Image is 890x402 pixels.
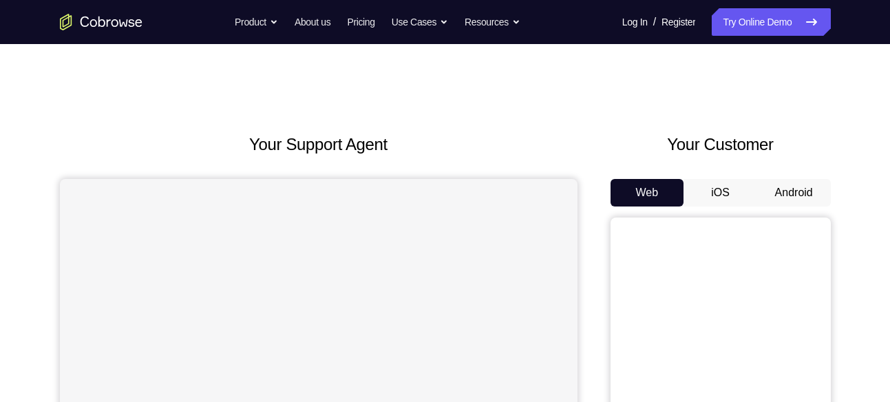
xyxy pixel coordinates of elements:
[611,132,831,157] h2: Your Customer
[661,8,695,36] a: Register
[712,8,830,36] a: Try Online Demo
[757,179,831,207] button: Android
[295,8,330,36] a: About us
[60,132,578,157] h2: Your Support Agent
[465,8,520,36] button: Resources
[622,8,648,36] a: Log In
[60,14,142,30] a: Go to the home page
[347,8,374,36] a: Pricing
[684,179,757,207] button: iOS
[611,179,684,207] button: Web
[653,14,656,30] span: /
[392,8,448,36] button: Use Cases
[235,8,278,36] button: Product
